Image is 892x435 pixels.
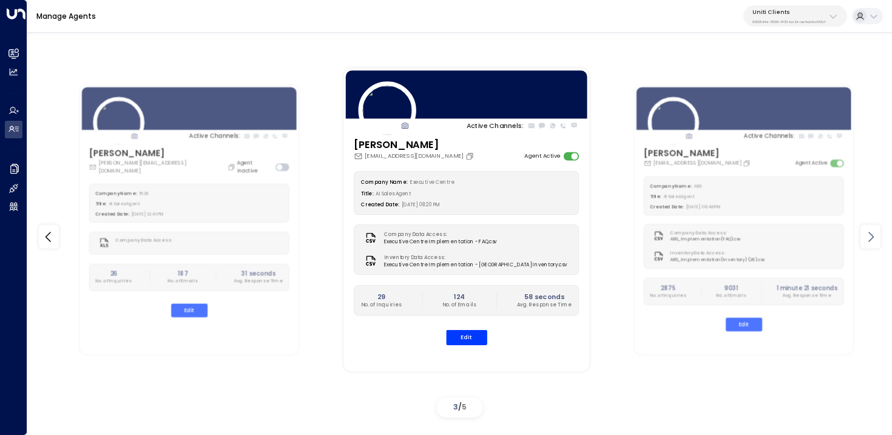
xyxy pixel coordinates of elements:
span: [DATE] 06:48 PM [686,203,721,209]
label: Created Date: [361,201,399,208]
p: No. of Emails [168,278,198,285]
span: AI Sales Agent [376,190,412,197]
label: Agent Active [796,160,828,167]
button: Copy [228,163,237,171]
img: 16_headshot.jpg [358,81,416,139]
img: 9_headshot.jpg [647,96,699,148]
p: Active Channels: [744,132,795,140]
img: 8_headshot.jpg [93,96,144,148]
span: Executive Centre Implementation - FAQ.csv [384,238,497,246]
p: Avg. Response Time [777,292,838,299]
button: Edit [446,330,487,345]
span: 1528 [140,191,149,197]
p: No. of Emails [716,292,746,299]
label: Company Name: [650,183,692,189]
span: ABS [694,183,701,189]
button: Uniti Clients6902fd4e-8299-4f33-bc1d-ae4eb0a453cf [743,5,847,27]
p: No. of Inquiries [650,292,686,299]
div: / [437,397,482,417]
label: Inventory Data Access: [671,250,762,257]
h2: 29 [361,292,402,302]
button: Edit [171,303,208,317]
label: Created Date: [650,203,684,209]
label: Inventory Data Access: [384,254,563,261]
span: [DATE] 08:20 PM [402,201,441,208]
span: ABS_Implementation(Inventory) (26).csv [671,257,765,263]
label: Title: [650,194,661,200]
label: Created Date: [96,211,130,217]
label: Agent Inactive [237,160,273,175]
p: Active Channels: [189,132,240,140]
span: ABS_Implementation(FAQ).csv [671,237,741,243]
label: Company Data Access: [384,231,493,238]
span: 3 [453,402,458,412]
div: [PERSON_NAME][EMAIL_ADDRESS][DOMAIN_NAME] [89,160,237,175]
h2: 58 seconds [517,292,572,302]
p: Avg. Response Time [517,302,572,309]
h3: [PERSON_NAME] [644,146,752,160]
h2: 9031 [716,283,746,292]
span: AI Sales Agent [109,201,141,207]
p: 6902fd4e-8299-4f33-bc1d-ae4eb0a453cf [752,19,826,24]
label: Title: [361,190,374,197]
label: Company Data Access: [671,230,737,237]
span: Executive Centre Implementation - [GEOGRAPHIC_DATA] Inventory.csv [384,261,567,269]
span: Executive Centre [411,178,455,185]
p: Active Channels: [467,121,524,130]
span: 5 [462,402,467,412]
h2: 1 minute 21 seconds [777,283,838,292]
h3: [PERSON_NAME] [89,146,237,160]
a: Manage Agents [36,11,96,21]
div: [EMAIL_ADDRESS][DOMAIN_NAME] [644,160,752,167]
span: [DATE] 12:41 PM [132,211,164,217]
h3: [PERSON_NAME] [354,137,476,152]
h2: 187 [168,269,198,278]
p: No. of Emails [442,302,477,309]
label: Company Data Access: [116,237,172,244]
button: Copy [743,160,753,167]
h2: 31 seconds [234,269,283,278]
p: No. of Inquiries [361,302,402,309]
label: Agent Active [525,152,561,160]
h2: 124 [442,292,477,302]
p: Uniti Clients [752,8,826,16]
span: AI Sales Agent [663,194,695,200]
h2: 2875 [650,283,686,292]
label: Company Name: [96,191,138,197]
p: No. of Inquiries [96,278,132,285]
label: Company Name: [361,178,408,185]
button: Edit [726,318,762,331]
button: Copy [465,152,476,160]
h2: 26 [96,269,132,278]
p: Avg. Response Time [234,278,283,285]
div: [EMAIL_ADDRESS][DOMAIN_NAME] [354,152,476,160]
label: Title: [96,201,107,207]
